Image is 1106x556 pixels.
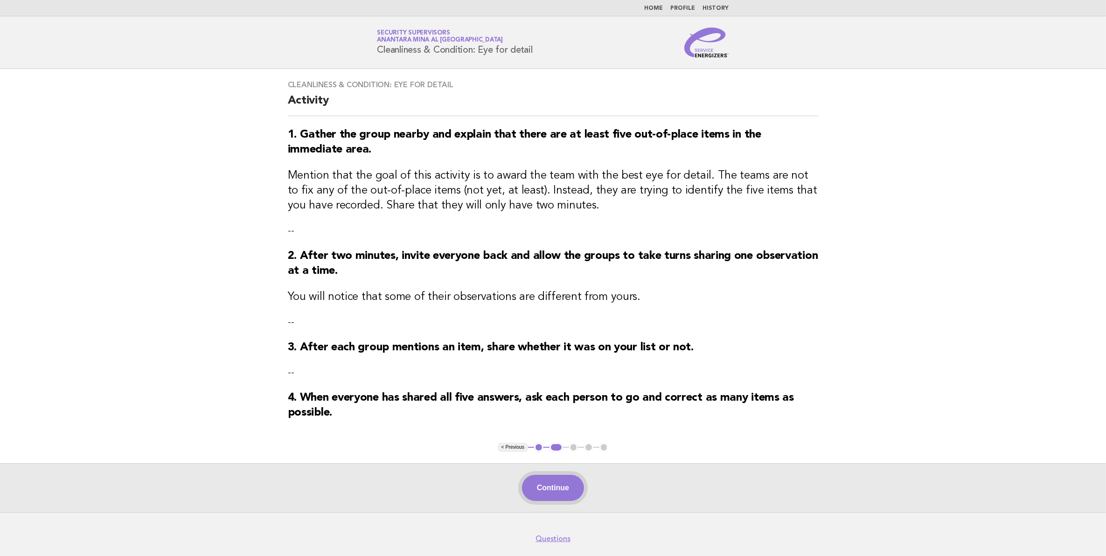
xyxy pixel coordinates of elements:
a: Security SupervisorsAnantara Mina al [GEOGRAPHIC_DATA] [377,30,503,43]
button: < Previous [498,443,528,452]
h1: Cleanliness & Condition: Eye for detail [377,30,533,55]
button: 2 [550,443,563,452]
a: History [703,6,729,11]
span: Anantara Mina al [GEOGRAPHIC_DATA] [377,37,503,43]
strong: 4. When everyone has shared all five answers, ask each person to go and correct as many items as ... [288,392,794,418]
h3: Cleanliness & Condition: Eye for detail [288,80,819,90]
a: Questions [536,534,570,543]
h2: Activity [288,93,819,116]
h3: Mention that the goal of this activity is to award the team with the best eye for detail. The tea... [288,168,819,213]
img: Service Energizers [684,28,729,57]
h3: You will notice that some of their observations are different from yours. [288,290,819,305]
button: Continue [522,475,584,501]
p: -- [288,316,819,329]
strong: 1. Gather the group nearby and explain that there are at least five out-of-place items in the imm... [288,129,761,155]
strong: 3. After each group mentions an item, share whether it was on your list or not. [288,342,694,353]
button: 1 [534,443,543,452]
p: -- [288,366,819,379]
a: Home [645,6,663,11]
p: -- [288,224,819,237]
a: Profile [671,6,696,11]
strong: 2. After two minutes, invite everyone back and allow the groups to take turns sharing one observa... [288,250,818,277]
